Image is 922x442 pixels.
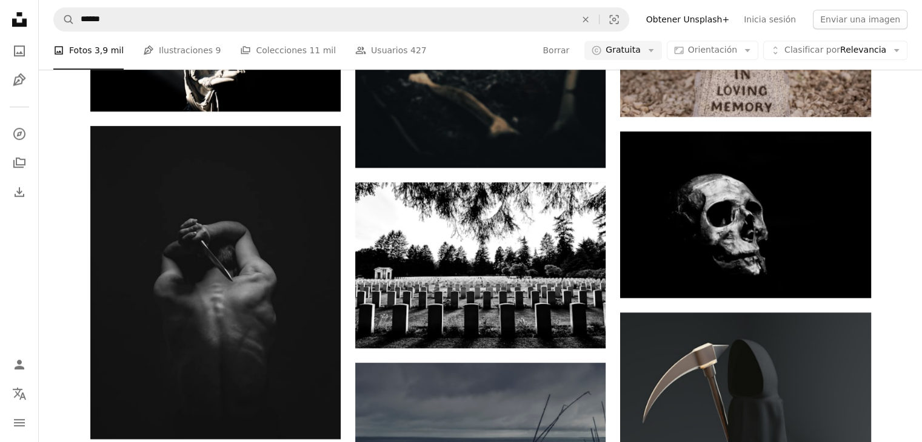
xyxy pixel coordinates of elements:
a: Usuarios 427 [355,31,427,70]
img: Fotografía en escala de grises del cementerio [355,182,606,348]
button: Borrar [542,41,570,61]
a: Obtener Unsplash+ [639,10,737,29]
span: 427 [410,44,427,58]
a: Historial de descargas [7,180,32,204]
a: Inicio — Unsplash [7,7,32,34]
button: Idioma [7,381,32,406]
button: Buscar en Unsplash [54,8,75,31]
a: Colecciones 11 mil [240,31,336,70]
button: Orientación [667,41,758,61]
a: Fotografía en escala de grises del cementerio [355,260,606,271]
a: Explorar [7,122,32,146]
a: Colecciones [7,151,32,175]
a: Iniciar sesión / Registrarse [7,352,32,377]
a: Ilustraciones [7,68,32,92]
button: Clasificar porRelevancia [763,41,907,61]
span: 11 mil [309,44,336,58]
button: Búsqueda visual [600,8,629,31]
button: Menú [7,411,32,435]
span: Orientación [688,45,737,55]
span: Clasificar por [784,45,840,55]
button: Gratuita [584,41,662,61]
button: Enviar una imagen [813,10,907,29]
img: Una foto en blanco y negro de un cráneo humano [620,131,870,298]
a: Una foto en blanco y negro de un cráneo humano [620,209,870,220]
span: Relevancia [784,45,886,57]
a: Fotos [7,39,32,63]
img: hombre sosteniendo una daga gris [90,126,341,439]
a: Ilustraciones 9 [143,31,221,70]
button: Borrar [572,8,599,31]
form: Encuentra imágenes en todo el sitio [53,7,629,31]
span: Gratuita [606,45,641,57]
span: 9 [215,44,221,58]
a: hombre sosteniendo una daga gris [90,277,341,288]
a: Inicia sesión [737,10,803,29]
